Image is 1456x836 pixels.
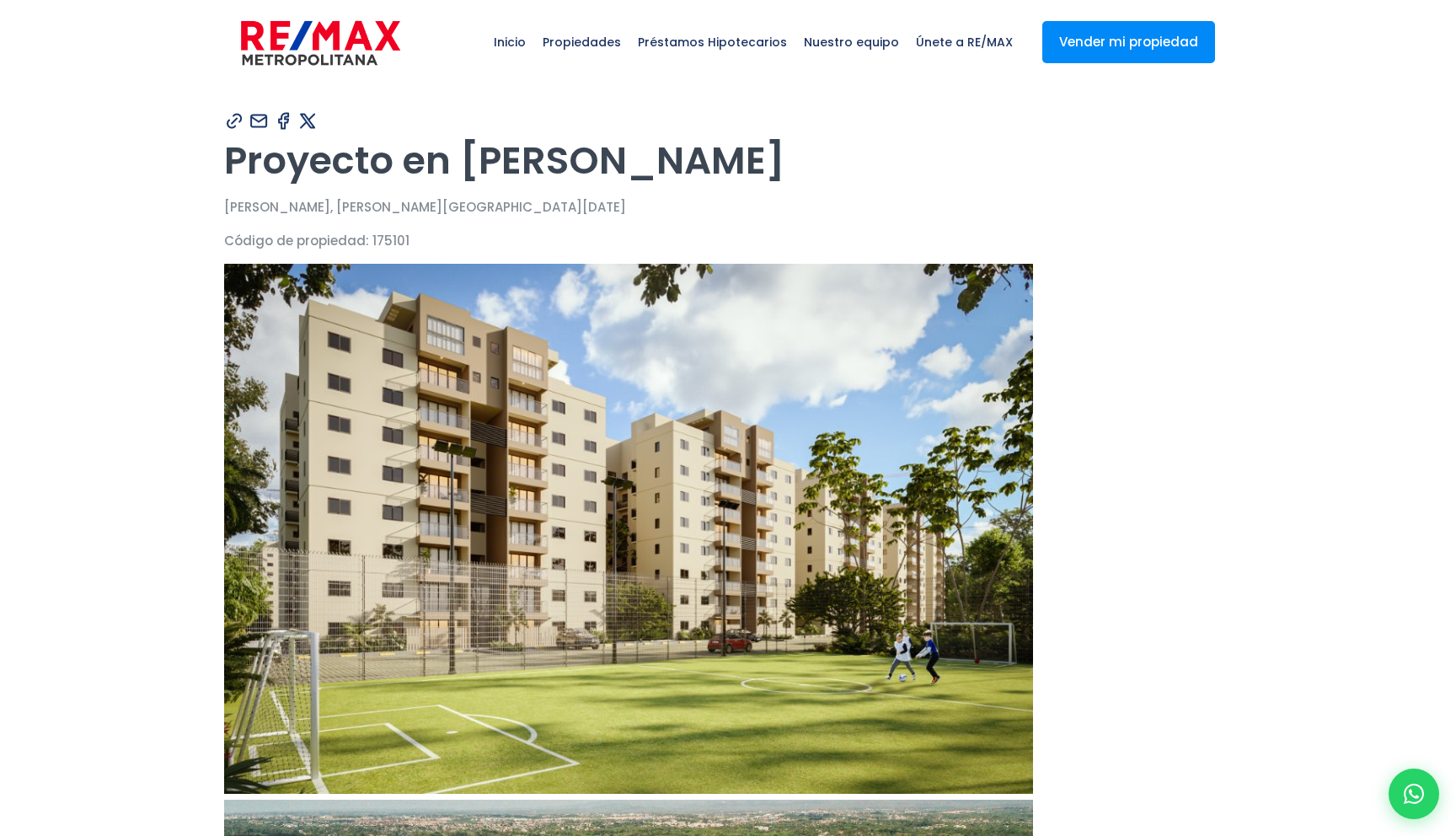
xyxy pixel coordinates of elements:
img: remax-metropolitana-logo [241,18,400,68]
span: 175101 [372,232,409,249]
h1: Proyecto en [PERSON_NAME] [224,137,1232,184]
span: Préstamos Hipotecarios [629,17,795,67]
span: Código de propiedad: [224,232,369,249]
img: Compartir [224,110,245,131]
span: Propiedades [534,17,629,67]
img: Compartir [249,110,270,131]
span: Nuestro equipo [795,17,907,67]
img: Compartir [297,110,318,131]
a: Vender mi propiedad [1042,21,1215,63]
span: Inicio [485,17,534,67]
img: Compartir [273,110,294,131]
img: Proyecto en Jacobo Majluta [224,264,1033,794]
p: [PERSON_NAME], [PERSON_NAME][GEOGRAPHIC_DATA][DATE] [224,196,1232,217]
span: Únete a RE/MAX [907,17,1021,67]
